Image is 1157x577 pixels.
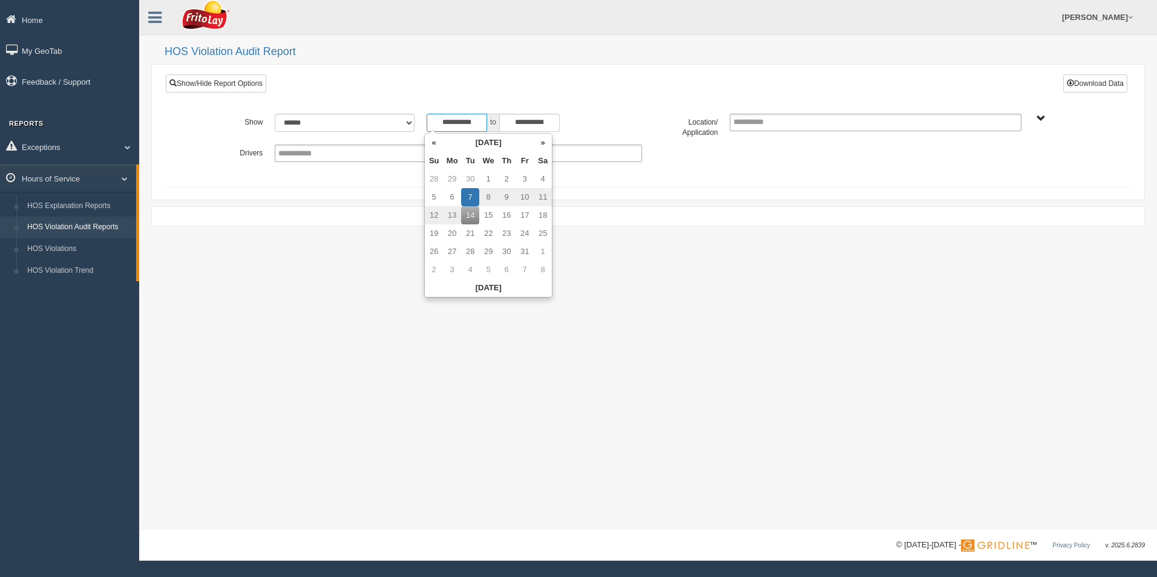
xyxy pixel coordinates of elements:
td: 22 [479,224,497,243]
td: 3 [516,170,534,188]
label: Show [193,114,269,128]
td: 28 [425,170,443,188]
td: 7 [516,261,534,279]
th: [DATE] [443,134,534,152]
a: HOS Violations [22,238,136,260]
a: HOS Explanation Reports [22,195,136,217]
th: [DATE] [425,279,552,297]
a: HOS Violation Trend [22,260,136,282]
td: 16 [497,206,516,224]
td: 29 [443,170,461,188]
td: 8 [479,188,497,206]
td: 6 [497,261,516,279]
td: 2 [425,261,443,279]
th: Mo [443,152,461,170]
td: 21 [461,224,479,243]
td: 4 [461,261,479,279]
td: 6 [443,188,461,206]
td: 31 [516,243,534,261]
td: 9 [497,188,516,206]
span: v. 2025.6.2839 [1106,542,1145,549]
td: 26 [425,243,443,261]
th: We [479,152,497,170]
td: 27 [443,243,461,261]
td: 13 [443,206,461,224]
td: 2 [497,170,516,188]
td: 10 [516,188,534,206]
h2: HOS Violation Audit Report [165,46,1145,58]
td: 1 [479,170,497,188]
th: « [425,134,443,152]
td: 11 [534,188,552,206]
button: Download Data [1063,74,1127,93]
td: 30 [497,243,516,261]
img: Gridline [961,540,1029,552]
th: Su [425,152,443,170]
td: 5 [425,188,443,206]
td: 15 [479,206,497,224]
td: 14 [461,206,479,224]
td: 7 [461,188,479,206]
td: 29 [479,243,497,261]
td: 25 [534,224,552,243]
a: HOS Violation Audit Reports [22,217,136,238]
td: 4 [534,170,552,188]
td: 19 [425,224,443,243]
td: 20 [443,224,461,243]
th: » [534,134,552,152]
td: 1 [534,243,552,261]
div: © [DATE]-[DATE] - ™ [896,539,1145,552]
td: 23 [497,224,516,243]
td: 17 [516,206,534,224]
th: Fr [516,152,534,170]
span: to [487,114,499,132]
td: 18 [534,206,552,224]
a: Privacy Policy [1052,542,1090,549]
td: 5 [479,261,497,279]
th: Tu [461,152,479,170]
label: Drivers [193,145,269,159]
td: 12 [425,206,443,224]
td: 24 [516,224,534,243]
th: Sa [534,152,552,170]
td: 3 [443,261,461,279]
th: Th [497,152,516,170]
label: Location/ Application [648,114,724,139]
td: 28 [461,243,479,261]
td: 8 [534,261,552,279]
a: Show/Hide Report Options [166,74,266,93]
td: 30 [461,170,479,188]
